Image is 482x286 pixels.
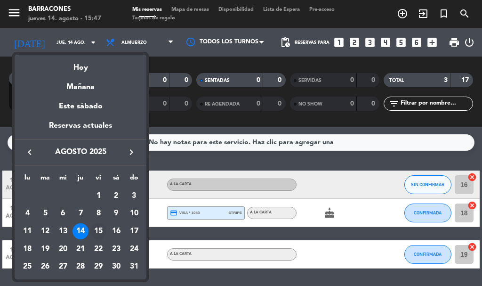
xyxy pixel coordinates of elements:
[54,258,72,276] td: 27 de agosto de 2025
[125,187,143,205] td: 3 de agosto de 2025
[19,205,35,221] div: 4
[72,172,90,187] th: jueves
[89,222,107,240] td: 15 de agosto de 2025
[126,147,137,158] i: keyboard_arrow_right
[18,187,89,205] td: AGO.
[90,259,106,275] div: 29
[90,223,106,239] div: 15
[19,259,35,275] div: 25
[107,205,125,223] td: 9 de agosto de 2025
[107,172,125,187] th: sábado
[37,241,53,257] div: 19
[108,205,124,221] div: 9
[37,223,53,239] div: 12
[125,172,143,187] th: domingo
[54,240,72,258] td: 20 de agosto de 2025
[126,241,142,257] div: 24
[54,205,72,223] td: 6 de agosto de 2025
[72,223,88,239] div: 14
[21,146,38,158] button: keyboard_arrow_left
[72,222,90,240] td: 14 de agosto de 2025
[55,205,71,221] div: 6
[125,205,143,223] td: 10 de agosto de 2025
[36,222,54,240] td: 12 de agosto de 2025
[72,240,90,258] td: 21 de agosto de 2025
[125,240,143,258] td: 24 de agosto de 2025
[18,222,36,240] td: 11 de agosto de 2025
[125,258,143,276] td: 31 de agosto de 2025
[15,55,146,74] div: Hoy
[126,259,142,275] div: 31
[89,187,107,205] td: 1 de agosto de 2025
[18,205,36,223] td: 4 de agosto de 2025
[125,222,143,240] td: 17 de agosto de 2025
[108,223,124,239] div: 16
[107,222,125,240] td: 16 de agosto de 2025
[72,241,88,257] div: 21
[15,93,146,120] div: Este sábado
[107,240,125,258] td: 23 de agosto de 2025
[108,188,124,204] div: 2
[126,188,142,204] div: 3
[36,205,54,223] td: 5 de agosto de 2025
[89,172,107,187] th: viernes
[36,240,54,258] td: 19 de agosto de 2025
[89,240,107,258] td: 22 de agosto de 2025
[72,259,88,275] div: 28
[126,223,142,239] div: 17
[126,205,142,221] div: 10
[37,205,53,221] div: 5
[38,146,123,158] span: agosto 2025
[15,74,146,93] div: Mañana
[123,146,140,158] button: keyboard_arrow_right
[90,241,106,257] div: 22
[72,258,90,276] td: 28 de agosto de 2025
[55,223,71,239] div: 13
[18,240,36,258] td: 18 de agosto de 2025
[55,241,71,257] div: 20
[19,223,35,239] div: 11
[55,259,71,275] div: 27
[108,241,124,257] div: 23
[107,187,125,205] td: 2 de agosto de 2025
[18,172,36,187] th: lunes
[37,259,53,275] div: 26
[72,205,90,223] td: 7 de agosto de 2025
[89,205,107,223] td: 8 de agosto de 2025
[90,205,106,221] div: 8
[18,258,36,276] td: 25 de agosto de 2025
[108,259,124,275] div: 30
[89,258,107,276] td: 29 de agosto de 2025
[54,172,72,187] th: miércoles
[15,120,146,139] div: Reservas actuales
[90,188,106,204] div: 1
[36,172,54,187] th: martes
[36,258,54,276] td: 26 de agosto de 2025
[107,258,125,276] td: 30 de agosto de 2025
[54,222,72,240] td: 13 de agosto de 2025
[24,147,35,158] i: keyboard_arrow_left
[19,241,35,257] div: 18
[72,205,88,221] div: 7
